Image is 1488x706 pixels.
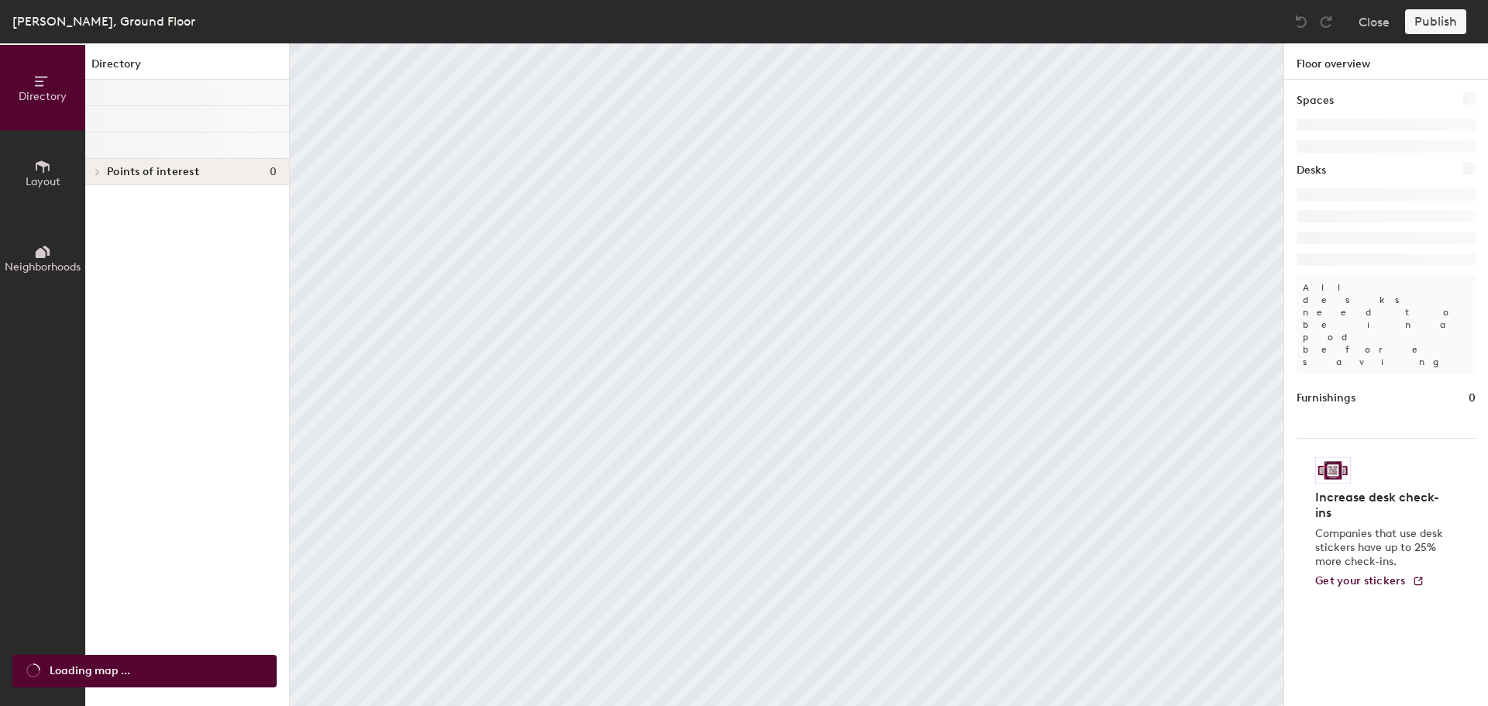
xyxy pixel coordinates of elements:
[1315,575,1424,588] a: Get your stickers
[1297,275,1476,374] p: All desks need to be in a pod before saving
[1315,527,1448,569] p: Companies that use desk stickers have up to 25% more check-ins.
[26,175,60,188] span: Layout
[5,260,81,274] span: Neighborhoods
[12,12,195,31] div: [PERSON_NAME], Ground Floor
[50,663,130,680] span: Loading map ...
[1297,390,1355,407] h1: Furnishings
[1297,92,1334,109] h1: Spaces
[107,166,199,178] span: Points of interest
[290,43,1283,706] canvas: Map
[1284,43,1488,80] h1: Floor overview
[1297,162,1326,179] h1: Desks
[1315,574,1406,587] span: Get your stickers
[1315,457,1351,484] img: Sticker logo
[1293,14,1309,29] img: Undo
[19,90,67,103] span: Directory
[270,166,277,178] span: 0
[85,56,289,80] h1: Directory
[1318,14,1334,29] img: Redo
[1359,9,1390,34] button: Close
[1315,490,1448,521] h4: Increase desk check-ins
[1469,390,1476,407] h1: 0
